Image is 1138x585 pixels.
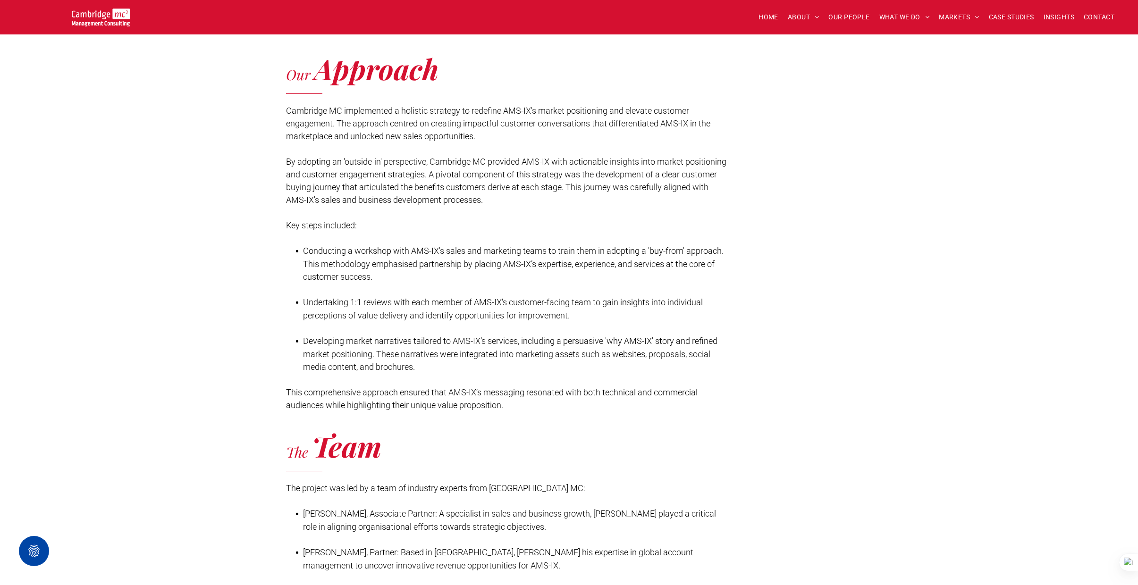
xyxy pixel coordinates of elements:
[286,106,710,141] span: Cambridge MC implemented a holistic strategy to redefine AMS-IX's market positioning and elevate ...
[303,336,717,372] span: Developing market narratives tailored to AMS-IX’s services, including a persuasive 'why AMS-IX' s...
[286,220,357,230] span: Key steps included:
[286,483,585,493] span: The project was led by a team of industry experts from [GEOGRAPHIC_DATA] MC:
[824,10,874,25] a: OUR PEOPLE
[286,65,311,84] span: Our
[303,509,716,532] span: [PERSON_NAME], Associate Partner: A specialist in sales and business growth, [PERSON_NAME] played...
[303,246,724,282] span: Conducting a workshop with AMS-IX's sales and marketing teams to train them in adopting a 'buy-fr...
[875,10,935,25] a: WHAT WE DO
[312,427,381,465] strong: Team
[1079,10,1119,25] a: CONTACT
[754,10,783,25] a: HOME
[303,547,693,570] span: [PERSON_NAME], Partner: Based in [GEOGRAPHIC_DATA], [PERSON_NAME] his expertise in global account...
[1039,10,1079,25] a: INSIGHTS
[314,50,438,87] strong: Approach
[934,10,984,25] a: MARKETS
[72,8,130,26] img: Go to Homepage
[783,10,824,25] a: ABOUT
[303,297,703,320] span: Undertaking 1:1 reviews with each member of AMS-IX's customer-facing team to gain insights into i...
[72,10,130,20] a: Your Business Transformed | Cambridge Management Consulting
[286,443,308,461] span: The
[286,387,698,410] span: This comprehensive approach ensured that AMS-IX’s messaging resonated with both technical and com...
[286,157,726,205] span: By adopting an 'outside-in' perspective, Cambridge MC provided AMS-IX with actionable insights in...
[984,10,1039,25] a: CASE STUDIES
